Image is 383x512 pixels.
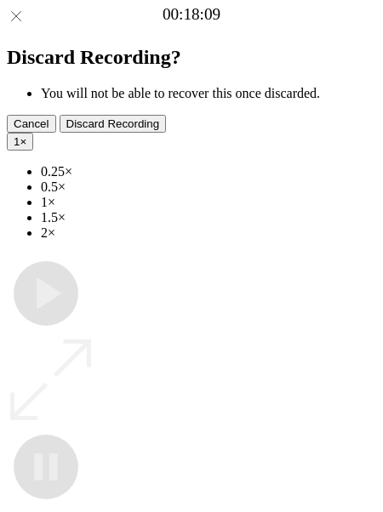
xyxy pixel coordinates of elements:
[41,195,376,210] li: 1×
[41,225,376,241] li: 2×
[7,115,56,133] button: Cancel
[7,133,33,151] button: 1×
[7,46,376,69] h2: Discard Recording?
[41,86,376,101] li: You will not be able to recover this once discarded.
[14,135,20,148] span: 1
[41,164,376,179] li: 0.25×
[60,115,167,133] button: Discard Recording
[41,210,376,225] li: 1.5×
[41,179,376,195] li: 0.5×
[163,5,220,24] a: 00:18:09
